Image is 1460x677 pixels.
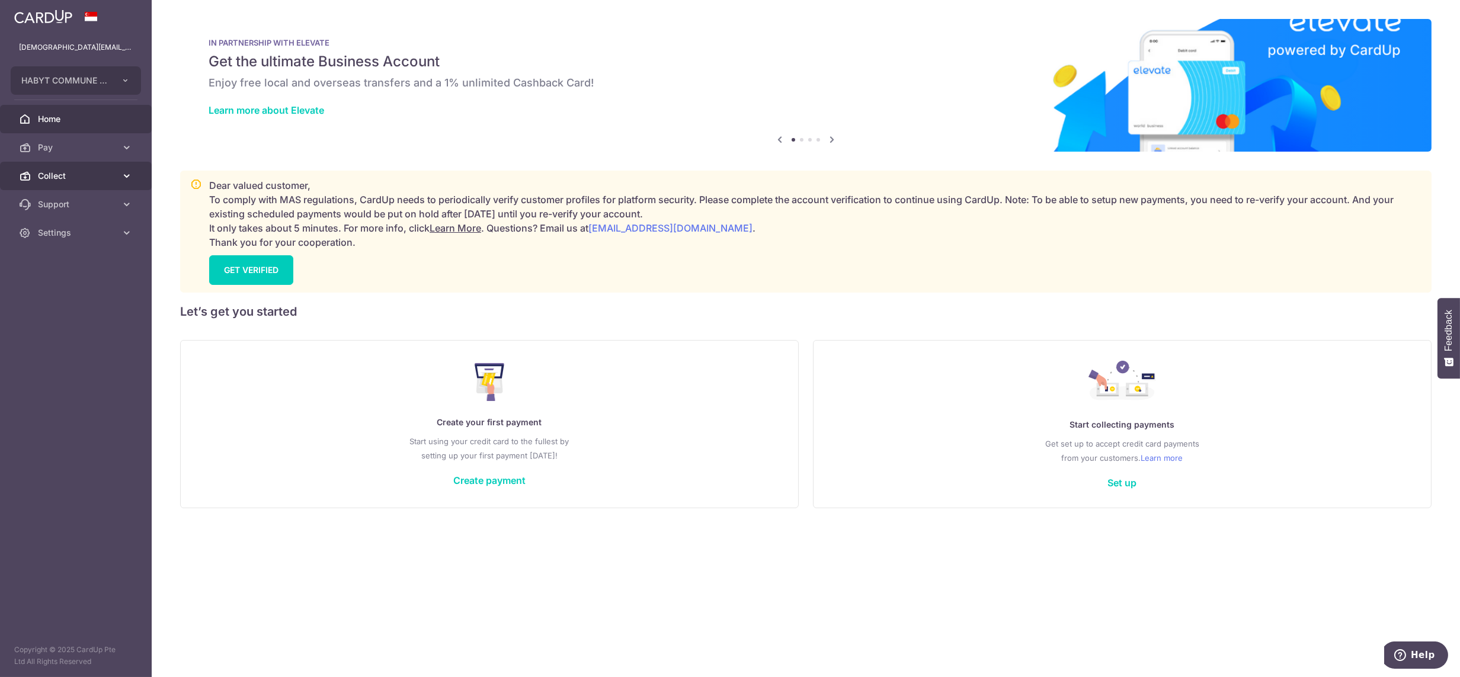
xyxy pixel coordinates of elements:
h5: Let’s get you started [180,302,1432,321]
img: Renovation banner [180,19,1432,152]
a: Learn More [430,222,481,234]
a: Create payment [453,474,526,486]
h5: Get the ultimate Business Account [209,52,1403,71]
p: Start using your credit card to the fullest by setting up your first payment [DATE]! [204,434,774,463]
span: Pay [38,142,116,153]
span: Settings [38,227,116,239]
a: [EMAIL_ADDRESS][DOMAIN_NAME] [588,222,753,234]
p: IN PARTNERSHIP WITH ELEVATE [209,38,1403,47]
iframe: Opens a widget where you can find more information [1384,641,1448,671]
p: [DEMOGRAPHIC_DATA][EMAIL_ADDRESS][DOMAIN_NAME] [19,41,133,53]
p: Get set up to accept credit card payments from your customers. [837,437,1407,465]
button: Feedback - Show survey [1437,298,1460,378]
p: Create your first payment [204,415,774,429]
a: Learn more about Elevate [209,104,324,116]
a: GET VERIFIED [209,255,293,285]
span: Collect [38,170,116,182]
img: CardUp [14,9,72,24]
button: HABYT COMMUNE SINGAPORE 2 PTE. LTD. [11,66,141,95]
p: Start collecting payments [837,418,1407,432]
a: Set up [1108,477,1137,489]
a: Learn more [1141,451,1183,465]
span: Support [38,198,116,210]
img: Make Payment [475,363,505,401]
span: HABYT COMMUNE SINGAPORE 2 PTE. LTD. [21,75,109,86]
span: Home [38,113,116,125]
h6: Enjoy free local and overseas transfers and a 1% unlimited Cashback Card! [209,76,1403,90]
span: Feedback [1443,310,1454,351]
p: Dear valued customer, To comply with MAS regulations, CardUp needs to periodically verify custome... [209,178,1421,249]
img: Collect Payment [1088,361,1156,403]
